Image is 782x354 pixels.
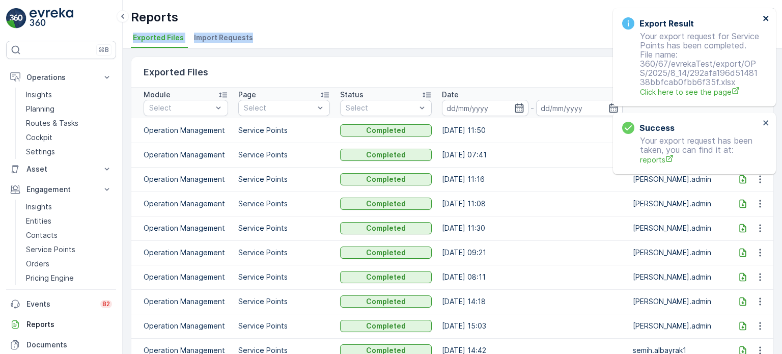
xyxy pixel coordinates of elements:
button: Completed [340,295,432,308]
a: Insights [22,88,116,102]
p: Service Points [26,244,75,255]
p: Insights [26,202,52,212]
button: Completed [340,124,432,137]
td: [DATE] 15:03 [437,314,628,338]
span: reports [640,154,760,165]
td: Operation Management [131,240,233,265]
a: Settings [22,145,116,159]
p: Entities [26,216,51,226]
a: Insights [22,200,116,214]
td: [DATE] 11:08 [437,192,628,216]
p: Reports [26,319,112,330]
p: Module [144,90,171,100]
td: Service Points [233,240,335,265]
p: Reports [131,9,178,25]
p: Asset [26,164,96,174]
p: Insights [26,90,52,100]
p: Your export request for Service Points has been completed. File name: 360/67/evrekaTest/export/OP... [622,32,760,97]
button: Completed [340,198,432,210]
button: Completed [340,271,432,283]
a: Service Points [22,242,116,257]
td: [PERSON_NAME].admin [628,289,730,314]
button: Operations [6,67,116,88]
td: Operation Management [131,192,233,216]
p: Settings [26,147,55,157]
td: Service Points [233,143,335,167]
p: Exported Files [144,65,208,79]
a: Routes & Tasks [22,116,116,130]
button: close [763,119,770,128]
td: Operation Management [131,216,233,240]
button: Completed [340,320,432,332]
td: Service Points [233,314,335,338]
p: Page [238,90,256,100]
button: Completed [340,149,432,161]
p: Completed [366,272,406,282]
p: Cockpit [26,132,52,143]
td: Operation Management [131,289,233,314]
img: logo_light-DOdMpM7g.png [30,8,73,29]
p: Your export request has been taken, you can find it at: [622,136,760,165]
td: [DATE] 08:11 [437,265,628,289]
td: Service Points [233,167,335,192]
p: Documents [26,340,112,350]
p: Completed [366,296,406,307]
p: Date [442,90,459,100]
p: Planning [26,104,54,114]
p: Completed [366,150,406,160]
p: ⌘B [99,46,109,54]
img: logo [6,8,26,29]
td: Operation Management [131,118,233,143]
td: [PERSON_NAME].admin [628,240,730,265]
p: Contacts [26,230,58,240]
p: Routes & Tasks [26,118,78,128]
td: Operation Management [131,167,233,192]
td: [PERSON_NAME].admin [628,167,730,192]
td: Operation Management [131,143,233,167]
td: [DATE] 09:21 [437,240,628,265]
button: Completed [340,247,432,259]
button: close [763,14,770,24]
a: Click here to see the page [640,87,760,97]
td: Operation Management [131,314,233,338]
p: Select [149,103,212,113]
p: Operations [26,72,96,83]
td: [DATE] 11:30 [437,216,628,240]
p: Orders [26,259,49,269]
a: Reports [6,314,116,335]
a: Events82 [6,294,116,314]
p: Completed [366,321,406,331]
a: Planning [22,102,116,116]
button: Asset [6,159,116,179]
h3: Export Result [639,17,694,30]
a: Contacts [22,228,116,242]
p: - [530,102,534,114]
h3: Success [639,122,675,134]
p: Pricing Engine [26,273,74,283]
td: [PERSON_NAME].admin [628,216,730,240]
td: Service Points [233,289,335,314]
td: Service Points [233,192,335,216]
td: Service Points [233,216,335,240]
td: Service Points [233,265,335,289]
button: Engagement [6,179,116,200]
td: Operation Management [131,265,233,289]
p: Completed [366,125,406,135]
span: Exported Files [133,33,184,43]
input: dd/mm/yyyy [536,100,623,116]
p: Select [244,103,314,113]
button: Completed [340,222,432,234]
td: [PERSON_NAME].admin [628,192,730,216]
td: [DATE] 11:16 [437,167,628,192]
td: [DATE] 14:18 [437,289,628,314]
td: [DATE] 11:50 [437,118,628,143]
td: Service Points [233,118,335,143]
span: Import Requests [194,33,253,43]
a: Orders [22,257,116,271]
input: dd/mm/yyyy [442,100,528,116]
p: Completed [366,248,406,258]
p: Select [346,103,416,113]
td: [DATE] 07:41 [437,143,628,167]
button: Completed [340,173,432,185]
